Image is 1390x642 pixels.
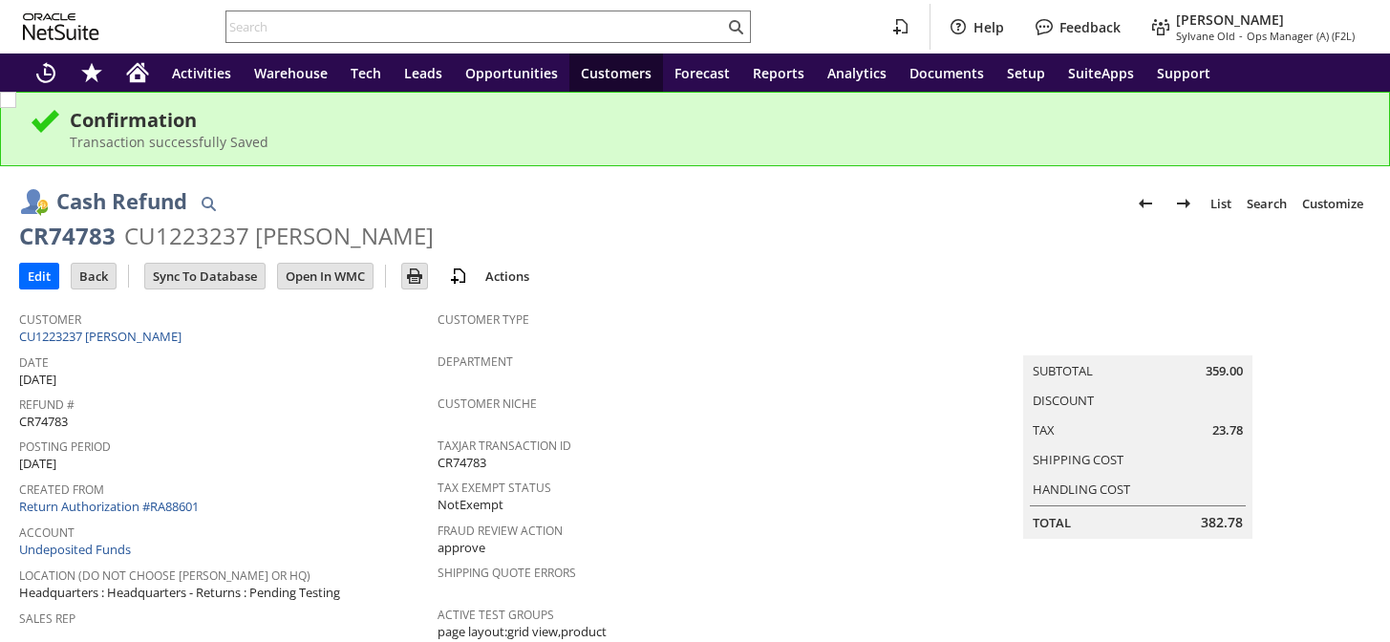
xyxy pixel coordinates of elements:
[1172,192,1195,215] img: Next
[19,221,116,251] div: CR74783
[19,354,49,371] a: Date
[19,396,75,413] a: Refund #
[438,496,503,514] span: NotExempt
[226,15,724,38] input: Search
[19,498,199,515] a: Return Authorization #RA88601
[19,610,75,627] a: Sales Rep
[145,264,265,289] input: Sync To Database
[72,264,116,289] input: Back
[124,221,434,251] div: CU1223237 [PERSON_NAME]
[20,264,58,289] input: Edit
[454,53,569,92] a: Opportunities
[19,584,340,602] span: Headquarters : Headquarters - Returns : Pending Testing
[663,53,741,92] a: Forecast
[438,565,576,581] a: Shipping Quote Errors
[197,192,220,215] img: Quick Find
[827,64,887,82] span: Analytics
[19,455,56,473] span: [DATE]
[19,311,81,328] a: Customer
[160,53,243,92] a: Activities
[19,371,56,389] span: [DATE]
[674,64,730,82] span: Forecast
[403,265,426,288] img: Print
[254,64,328,82] span: Warehouse
[1176,11,1284,29] span: [PERSON_NAME]
[19,328,186,345] a: CU1223237 [PERSON_NAME]
[243,53,339,92] a: Warehouse
[23,13,99,40] svg: logo
[1157,64,1210,82] span: Support
[19,541,131,558] a: Undeposited Funds
[1033,421,1055,439] a: Tax
[1033,362,1093,379] a: Subtotal
[438,311,529,328] a: Customer Type
[126,61,149,84] svg: Home
[438,607,554,623] a: Active Test Groups
[56,185,187,217] h1: Cash Refund
[172,64,231,82] span: Activities
[278,264,373,289] input: Open In WMC
[1206,362,1243,380] span: 359.00
[569,53,663,92] a: Customers
[898,53,995,92] a: Documents
[1134,192,1157,215] img: Previous
[438,523,563,539] a: Fraud Review Action
[1033,481,1130,498] a: Handling Cost
[339,53,393,92] a: Tech
[19,481,104,498] a: Created From
[1145,53,1222,92] a: Support
[34,61,57,84] svg: Recent Records
[581,64,652,82] span: Customers
[753,64,804,82] span: Reports
[19,567,310,584] a: Location (Do Not choose [PERSON_NAME] or HQ)
[1247,29,1355,43] span: Ops Manager (A) (F2L)
[465,64,558,82] span: Opportunities
[1294,188,1371,219] a: Customize
[447,265,470,288] img: add-record.svg
[1033,514,1071,531] a: Total
[741,53,816,92] a: Reports
[1068,64,1134,82] span: SuiteApps
[1201,513,1243,532] span: 382.78
[1033,451,1123,468] a: Shipping Cost
[438,396,537,412] a: Customer Niche
[724,15,747,38] svg: Search
[438,353,513,370] a: Department
[995,53,1057,92] a: Setup
[70,107,1360,133] div: Confirmation
[70,133,1360,151] div: Transaction successfully Saved
[1057,53,1145,92] a: SuiteApps
[973,18,1004,36] label: Help
[1212,421,1243,439] span: 23.78
[816,53,898,92] a: Analytics
[19,413,68,431] span: CR74783
[69,53,115,92] div: Shortcuts
[1023,325,1252,355] caption: Summary
[1203,188,1239,219] a: List
[80,61,103,84] svg: Shortcuts
[351,64,381,82] span: Tech
[438,480,551,496] a: Tax Exempt Status
[1033,392,1094,409] a: Discount
[23,53,69,92] a: Recent Records
[1239,188,1294,219] a: Search
[393,53,454,92] a: Leads
[1176,29,1235,43] span: Sylvane Old
[19,439,111,455] a: Posting Period
[478,267,537,285] a: Actions
[1239,29,1243,43] span: -
[115,53,160,92] a: Home
[404,64,442,82] span: Leads
[438,438,571,454] a: TaxJar Transaction ID
[1007,64,1045,82] span: Setup
[438,539,485,557] span: approve
[1059,18,1121,36] label: Feedback
[438,454,486,472] span: CR74783
[909,64,984,82] span: Documents
[402,264,427,289] input: Print
[19,524,75,541] a: Account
